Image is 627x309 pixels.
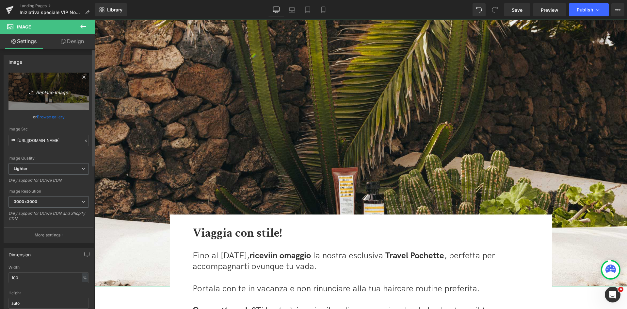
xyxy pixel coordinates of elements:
p: More settings [35,232,61,238]
div: Only support for UCare CDN and Shopify CDN [8,211,89,226]
input: auto [8,298,89,309]
b: Lighter [14,166,27,171]
div: Image Resolution [8,189,89,194]
button: More [611,3,624,16]
a: Design [49,34,96,49]
strong: ricevi [155,231,176,241]
span: Image [17,24,31,29]
strong: in omaggio [176,231,217,241]
span: Fino al [DATE], [98,231,176,241]
a: Landing Pages [20,3,95,9]
div: Dimension [8,248,31,257]
div: Image [8,56,22,65]
button: Publish [569,3,609,16]
div: Image Quality [8,156,89,161]
span: Come ottenerla? [98,286,162,296]
span: Preview [541,7,558,13]
span: Library [107,7,122,13]
span: Travel Pochette [291,231,350,241]
div: Only support for UCare CDN [8,178,89,187]
div: Height [8,291,89,295]
a: Mobile [315,3,331,16]
i: Replace Image [23,87,75,95]
a: Laptop [284,3,300,16]
b: 3000x3000 [14,199,37,204]
a: Preview [533,3,566,16]
span: Publish [577,7,593,12]
button: More settings [4,227,93,243]
div: % [82,273,88,282]
span: Portala con te in vacanza e non rinunciare alla tua haircare routine preferita. [98,264,385,274]
button: Redo [488,3,501,16]
div: Image Src [8,127,89,131]
iframe: Intercom live chat [605,287,620,302]
span: Save [512,7,522,13]
input: Link [8,135,89,146]
a: Browse gallery [37,111,65,123]
span: Iniziativa speciale VIP Nourishing Hair Building Pak 09 2025 [20,10,82,15]
p: Ti basterà inserire il codice promozionale al checkout con il tuo prossimo ordine di almeno 70€ e... [98,286,435,308]
div: Width [8,265,89,270]
b: Viaggia con stile! [98,205,187,221]
input: auto [8,272,89,283]
a: Tablet [300,3,315,16]
a: Desktop [268,3,284,16]
span: la nostra esclusiva [219,231,289,241]
div: or [8,113,89,120]
a: New Library [95,3,127,16]
span: 4 [618,287,623,292]
button: Undo [473,3,486,16]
